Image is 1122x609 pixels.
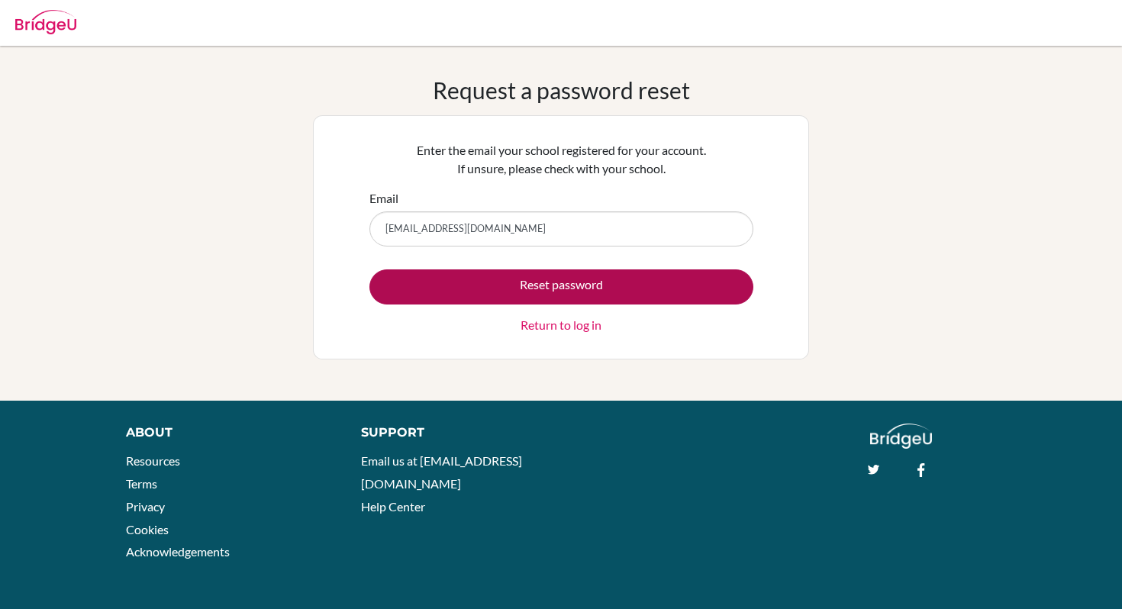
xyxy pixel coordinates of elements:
a: Acknowledgements [126,544,230,559]
img: Bridge-U [15,10,76,34]
img: logo_white@2x-f4f0deed5e89b7ecb1c2cc34c3e3d731f90f0f143d5ea2071677605dd97b5244.png [870,424,932,449]
a: Email us at [EMAIL_ADDRESS][DOMAIN_NAME] [361,453,522,491]
button: Reset password [369,269,753,304]
a: Terms [126,476,157,491]
div: Support [361,424,546,442]
h1: Request a password reset [433,76,690,104]
a: Return to log in [521,316,601,334]
a: Resources [126,453,180,468]
a: Cookies [126,522,169,536]
a: Help Center [361,499,425,514]
p: Enter the email your school registered for your account. If unsure, please check with your school. [369,141,753,178]
a: Privacy [126,499,165,514]
label: Email [369,189,398,208]
div: About [126,424,327,442]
